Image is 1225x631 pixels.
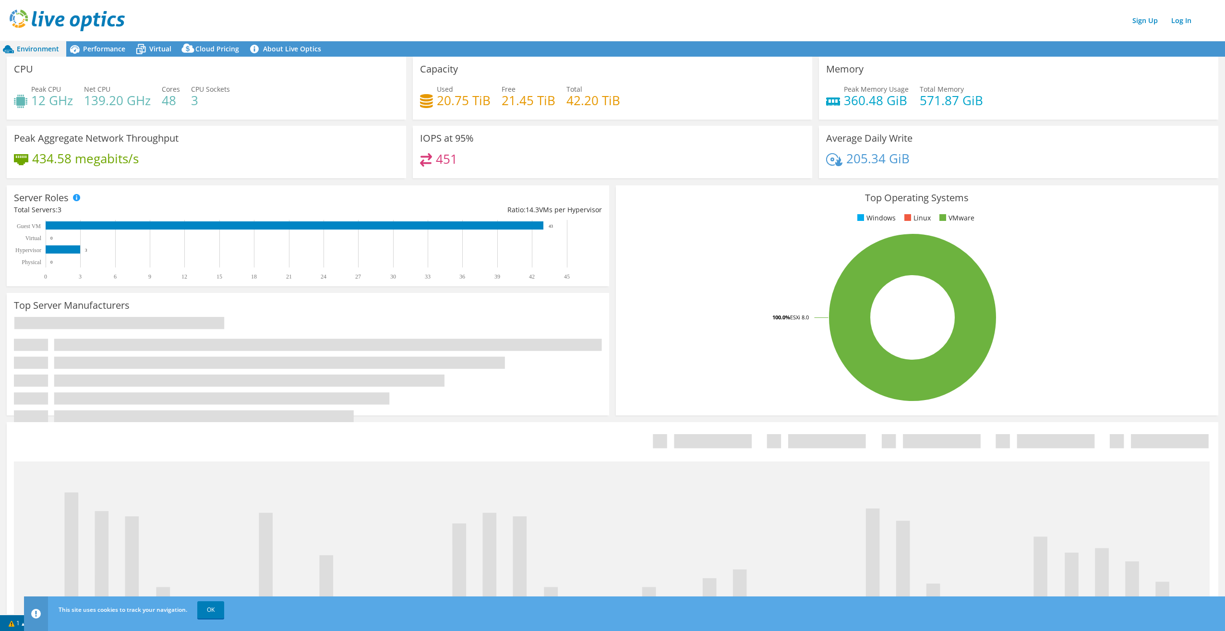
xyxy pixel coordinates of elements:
text: 21 [286,273,292,280]
text: Physical [22,259,41,266]
span: Net CPU [84,85,110,94]
li: Windows [855,213,896,223]
text: 39 [494,273,500,280]
text: 36 [459,273,465,280]
a: 1 [2,617,32,629]
h3: Server Roles [14,193,69,203]
span: Free [502,85,516,94]
h4: 434.58 megabits/s [32,153,139,164]
span: Used [437,85,453,94]
a: About Live Optics [246,41,328,57]
span: Virtual [149,44,171,53]
text: Guest VM [17,223,41,230]
h4: 20.75 TiB [437,95,491,106]
h4: 571.87 GiB [920,95,983,106]
tspan: ESXi 8.0 [790,314,809,321]
span: Performance [83,44,125,53]
h4: 360.48 GiB [844,95,909,106]
text: 18 [251,273,257,280]
span: Cores [162,85,180,94]
text: 3 [85,248,87,253]
h4: 42.20 TiB [566,95,620,106]
span: Environment [17,44,59,53]
span: 3 [58,205,61,214]
span: 14.3 [526,205,539,214]
h3: IOPS at 95% [420,133,474,144]
h4: 3 [191,95,230,106]
li: VMware [937,213,974,223]
text: 45 [564,273,570,280]
a: OK [197,601,224,619]
img: live_optics_svg.svg [10,10,125,31]
text: 30 [390,273,396,280]
h3: Top Server Manufacturers [14,300,130,311]
text: 27 [355,273,361,280]
li: Linux [902,213,931,223]
h4: 12 GHz [31,95,73,106]
h4: 205.34 GiB [846,153,910,164]
text: Virtual [25,235,42,242]
span: Total [566,85,582,94]
h3: Capacity [420,64,458,74]
text: 33 [425,273,431,280]
text: 3 [79,273,82,280]
h3: Memory [826,64,864,74]
text: 42 [529,273,535,280]
div: Ratio: VMs per Hypervisor [308,205,601,215]
text: 24 [321,273,326,280]
h4: 139.20 GHz [84,95,151,106]
text: 9 [148,273,151,280]
text: Hypervisor [15,247,41,254]
h3: Top Operating Systems [623,193,1211,203]
h3: Peak Aggregate Network Throughput [14,133,179,144]
h4: 21.45 TiB [502,95,555,106]
a: Sign Up [1128,13,1163,27]
h3: CPU [14,64,33,74]
text: 6 [114,273,117,280]
span: Peak Memory Usage [844,85,909,94]
span: CPU Sockets [191,85,230,94]
h3: Average Daily Write [826,133,913,144]
div: Total Servers: [14,205,308,215]
text: 0 [50,260,53,265]
tspan: 100.0% [772,314,790,321]
h4: 48 [162,95,180,106]
text: 12 [181,273,187,280]
text: 0 [50,236,53,241]
text: 15 [216,273,222,280]
a: Log In [1166,13,1196,27]
text: 43 [549,224,553,229]
h4: 451 [436,154,457,164]
span: This site uses cookies to track your navigation. [59,606,187,614]
span: Cloud Pricing [195,44,239,53]
span: Peak CPU [31,85,61,94]
text: 0 [44,273,47,280]
span: Total Memory [920,85,964,94]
